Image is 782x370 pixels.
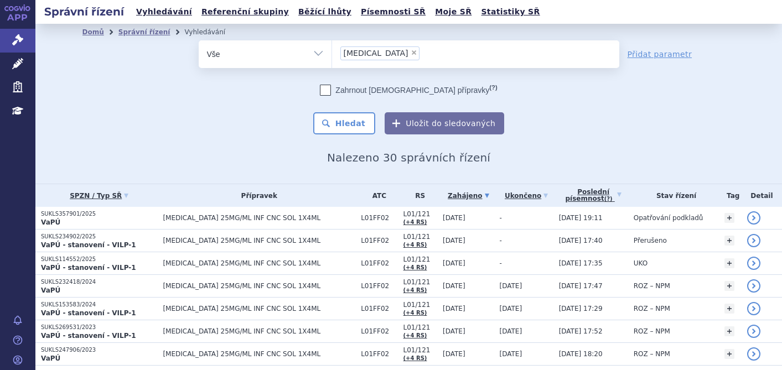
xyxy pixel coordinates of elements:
li: Vyhledávání [184,24,240,40]
a: SPZN / Typ SŘ [41,188,157,204]
span: ROZ – NPM [634,282,670,290]
a: detail [747,279,760,293]
button: Hledat [313,112,376,134]
p: SUKLS232418/2024 [41,278,157,286]
span: - [500,214,502,222]
span: [DATE] [500,305,522,312]
span: L01FF02 [361,305,397,312]
span: L01FF02 [361,259,397,267]
span: L01FF02 [361,237,397,244]
p: SUKLS357901/2025 [41,210,157,218]
abbr: (?) [604,196,613,202]
span: ROZ – NPM [634,350,670,358]
strong: VaPÚ - stanovení - VILP-1 [41,264,136,272]
p: SUKLS234902/2025 [41,233,157,241]
span: ROZ – NPM [634,305,670,312]
span: [DATE] [500,327,522,335]
span: L01/121 [403,256,437,263]
span: [DATE] [443,259,465,267]
span: L01/121 [403,210,437,218]
span: [DATE] [443,350,465,358]
a: Referenční skupiny [198,4,292,19]
span: L01FF02 [361,350,397,358]
strong: VaPÚ [41,355,60,362]
a: Moje SŘ [432,4,475,19]
span: Přerušeno [634,237,667,244]
a: (+4 RS) [403,310,427,316]
th: ATC [355,184,397,207]
label: Zahrnout [DEMOGRAPHIC_DATA] přípravky [320,85,497,96]
span: [MEDICAL_DATA] 25MG/ML INF CNC SOL 1X4ML [163,282,355,290]
a: Ukončeno [500,188,553,204]
a: Zahájeno [443,188,494,204]
span: [DATE] [500,282,522,290]
input: [MEDICAL_DATA] [423,46,429,60]
a: detail [747,302,760,315]
span: UKO [634,259,648,267]
span: [MEDICAL_DATA] [344,49,408,57]
span: [DATE] [443,214,465,222]
span: [MEDICAL_DATA] 25MG/ML INF CNC SOL 1X4ML [163,350,355,358]
span: [DATE] 17:35 [559,259,603,267]
strong: VaPÚ - stanovení - VILP-1 [41,241,136,249]
span: - [500,237,502,244]
a: detail [747,347,760,361]
a: + [724,258,734,268]
span: [MEDICAL_DATA] 25MG/ML INF CNC SOL 1X4ML [163,237,355,244]
span: ROZ – NPM [634,327,670,335]
strong: VaPÚ - stanovení - VILP-1 [41,309,136,317]
span: [MEDICAL_DATA] 25MG/ML INF CNC SOL 1X4ML [163,214,355,222]
span: L01FF02 [361,282,397,290]
span: Opatřování podkladů [634,214,703,222]
th: Tag [719,184,741,207]
span: [DATE] 17:52 [559,327,603,335]
a: + [724,213,734,223]
th: Stav řízení [628,184,719,207]
span: [DATE] [443,237,465,244]
a: Správní řízení [118,28,170,36]
th: Detail [742,184,782,207]
a: detail [747,257,760,270]
span: [DATE] [443,327,465,335]
a: detail [747,325,760,338]
a: Poslednípísemnost(?) [559,184,628,207]
span: [MEDICAL_DATA] 25MG/ML INF CNC SOL 1X4ML [163,305,355,312]
a: detail [747,211,760,225]
a: detail [747,234,760,247]
strong: VaPÚ - stanovení - VILP-1 [41,332,136,340]
a: (+4 RS) [403,287,427,293]
h2: Správní řízení [35,4,133,19]
span: [DATE] 17:40 [559,237,603,244]
a: Statistiky SŘ [478,4,543,19]
a: Běžící lhůty [295,4,355,19]
a: (+4 RS) [403,332,427,338]
a: (+4 RS) [403,219,427,225]
span: L01/121 [403,324,437,331]
p: SUKLS269531/2023 [41,324,157,331]
span: L01FF02 [361,327,397,335]
th: RS [398,184,437,207]
span: [DATE] [443,282,465,290]
span: [DATE] [443,305,465,312]
a: Písemnosti SŘ [358,4,429,19]
a: Přidat parametr [628,49,692,60]
a: + [724,304,734,314]
a: Vyhledávání [133,4,195,19]
a: + [724,326,734,336]
span: L01/121 [403,301,437,309]
span: [MEDICAL_DATA] 25MG/ML INF CNC SOL 1X4ML [163,327,355,335]
a: (+4 RS) [403,264,427,270]
span: L01/121 [403,278,437,286]
span: [MEDICAL_DATA] 25MG/ML INF CNC SOL 1X4ML [163,259,355,267]
abbr: (?) [489,84,497,91]
a: + [724,281,734,291]
p: SUKLS153583/2024 [41,301,157,309]
span: L01/121 [403,346,437,354]
a: (+4 RS) [403,355,427,361]
a: + [724,236,734,246]
span: × [411,49,417,56]
a: + [724,349,734,359]
span: - [500,259,502,267]
span: [DATE] 17:29 [559,305,603,312]
a: (+4 RS) [403,242,427,248]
